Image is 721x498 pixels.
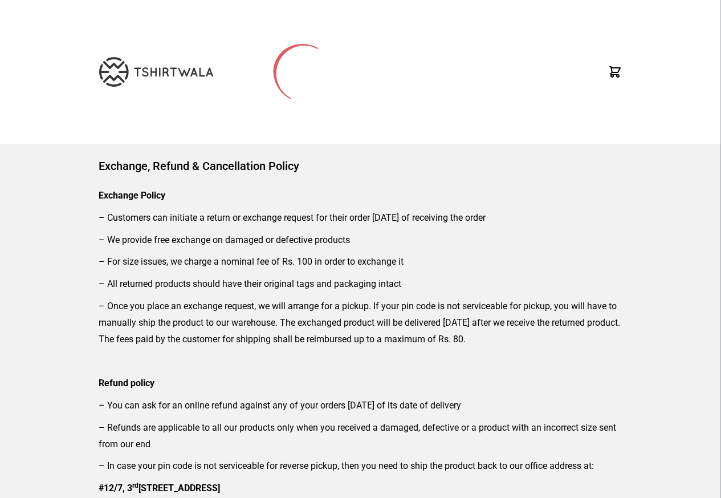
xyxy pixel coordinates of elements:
[99,57,213,87] img: TW-LOGO-400-104.png
[99,378,154,388] strong: Refund policy
[99,458,622,475] p: – In case your pin code is not serviceable for reverse pickup, then you need to ship the product ...
[99,398,622,414] p: – You can ask for an online refund against any of your orders [DATE] of its date of delivery
[99,210,622,226] p: – Customers can initiate a return or exchange request for their order [DATE] of receiving the order
[132,481,139,489] sup: rd
[99,420,622,453] p: – Refunds are applicable to all our products only when you received a damaged, defective or a pro...
[99,298,622,347] p: – Once you place an exchange request, we will arrange for a pickup. If your pin code is not servi...
[99,158,622,174] h1: Exchange, Refund & Cancellation Policy
[99,276,622,293] p: – All returned products should have their original tags and packaging intact
[99,190,165,201] strong: Exchange Policy
[99,254,622,270] p: – For size issues, we charge a nominal fee of Rs. 100 in order to exchange it
[99,483,220,493] strong: #12/7, 3 [STREET_ADDRESS]
[99,232,622,249] p: – We provide free exchange on damaged or defective products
